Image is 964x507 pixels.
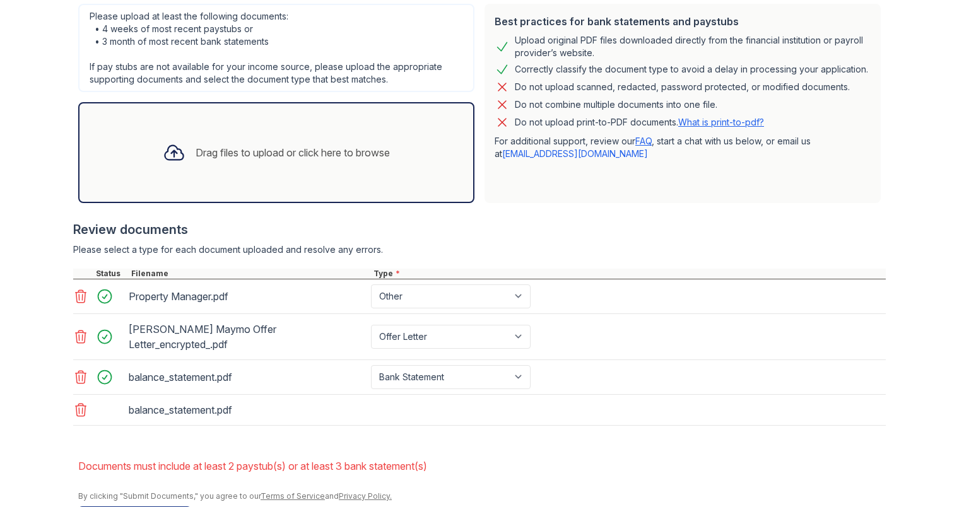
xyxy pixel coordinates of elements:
a: Terms of Service [261,491,325,501]
a: [EMAIL_ADDRESS][DOMAIN_NAME] [502,148,648,159]
div: Do not upload scanned, redacted, password protected, or modified documents. [515,79,850,95]
div: [PERSON_NAME] Maymo Offer Letter_encrypted_.pdf [129,319,366,354]
div: balance_statement.pdf [129,400,366,420]
div: Upload original PDF files downloaded directly from the financial institution or payroll provider’... [515,34,871,59]
div: By clicking "Submit Documents," you agree to our and [78,491,886,501]
p: Do not upload print-to-PDF documents. [515,116,764,129]
div: Please upload at least the following documents: • 4 weeks of most recent paystubs or • 3 month of... [78,4,474,92]
li: Documents must include at least 2 paystub(s) or at least 3 bank statement(s) [78,453,886,479]
div: Type [371,269,886,279]
div: Please select a type for each document uploaded and resolve any errors. [73,243,886,256]
a: Privacy Policy. [339,491,392,501]
div: Review documents [73,221,886,238]
a: FAQ [635,136,652,146]
div: Property Manager.pdf [129,286,366,306]
div: balance_statement.pdf [129,367,366,387]
div: Do not combine multiple documents into one file. [515,97,717,112]
div: Best practices for bank statements and paystubs [495,14,871,29]
div: Drag files to upload or click here to browse [196,145,390,160]
div: Status [93,269,129,279]
p: For additional support, review our , start a chat with us below, or email us at [495,135,871,160]
a: What is print-to-pdf? [678,117,764,127]
div: Correctly classify the document type to avoid a delay in processing your application. [515,62,868,77]
div: Filename [129,269,371,279]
